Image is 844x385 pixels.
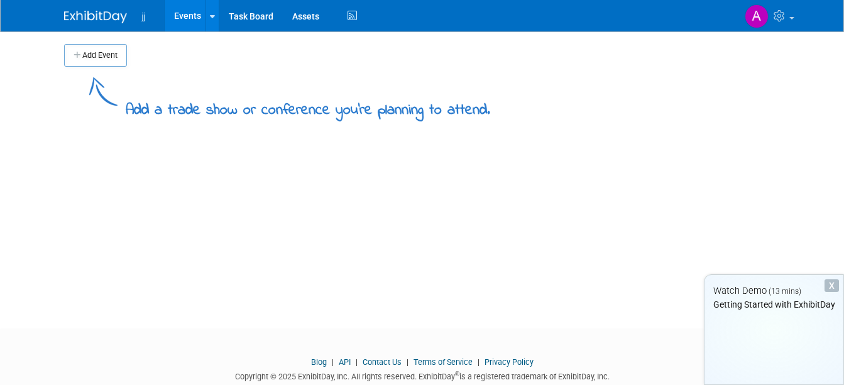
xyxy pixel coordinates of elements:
span: | [403,357,412,367]
span: jj [142,11,146,21]
a: Blog [311,357,327,367]
a: Terms of Service [414,357,473,367]
img: ALEX ALVARADO GUZMAN [745,4,769,28]
sup: ® [455,371,459,377]
a: Contact Us [363,357,402,367]
span: | [329,357,337,367]
a: Privacy Policy [485,357,534,367]
img: ExhibitDay [64,11,127,23]
div: Add a trade show or conference you're planning to attend. [126,91,490,121]
span: | [353,357,361,367]
a: API [339,357,351,367]
span: (13 mins) [769,287,801,296]
button: Add Event [64,44,127,67]
span: | [474,357,483,367]
div: Watch Demo [704,284,843,298]
div: Dismiss [825,279,839,292]
div: Getting Started with ExhibitDay [704,298,843,311]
